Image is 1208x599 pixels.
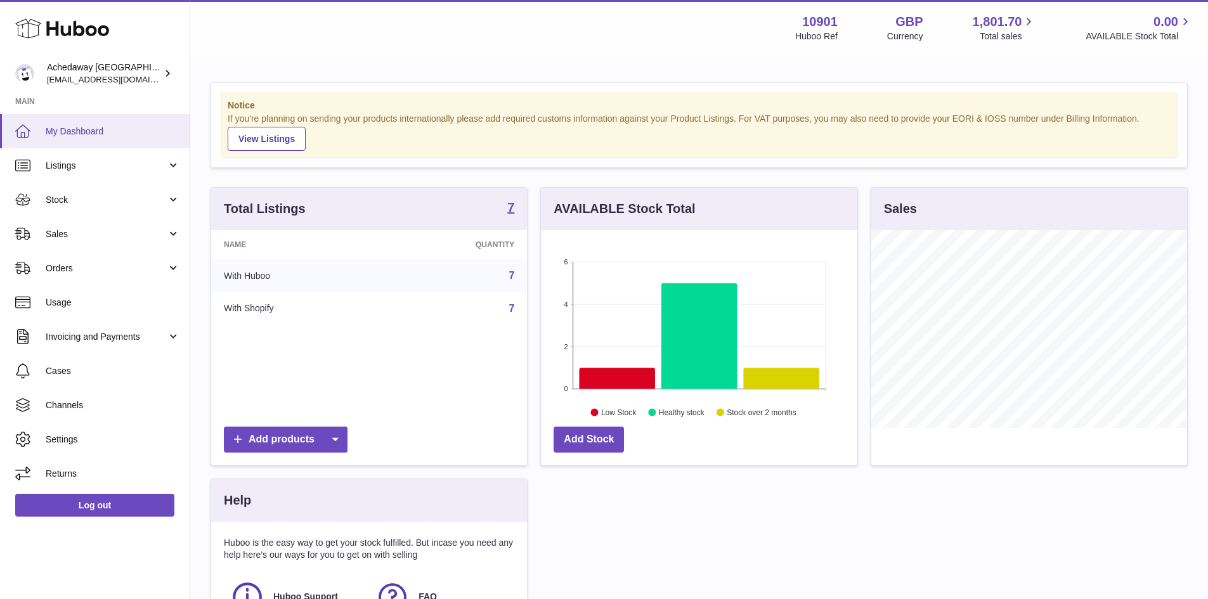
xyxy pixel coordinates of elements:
text: 6 [564,258,568,266]
span: Orders [46,262,167,274]
a: 7 [509,303,514,314]
a: 7 [507,201,514,216]
a: 1,801.70 Total sales [973,13,1037,42]
td: With Huboo [211,259,382,292]
a: 7 [509,270,514,281]
span: Sales [46,228,167,240]
a: Add Stock [554,427,624,453]
th: Quantity [382,230,528,259]
text: Healthy stock [659,408,705,416]
span: Usage [46,297,180,309]
h3: Total Listings [224,200,306,217]
text: Low Stock [601,408,637,416]
span: AVAILABLE Stock Total [1086,30,1193,42]
div: Huboo Ref [795,30,838,42]
th: Name [211,230,382,259]
text: 2 [564,342,568,350]
td: With Shopify [211,292,382,325]
div: If you're planning on sending your products internationally please add required customs informati... [228,113,1171,151]
span: Settings [46,434,180,446]
div: Currency [887,30,923,42]
img: admin@newpb.co.uk [15,64,34,83]
p: Huboo is the easy way to get your stock fulfilled. But incase you need any help here's our ways f... [224,537,514,561]
h3: Sales [884,200,917,217]
span: My Dashboard [46,126,180,138]
a: 0.00 AVAILABLE Stock Total [1086,13,1193,42]
span: Stock [46,194,167,206]
div: Achedaway [GEOGRAPHIC_DATA] [47,61,161,86]
a: Log out [15,494,174,517]
h3: Help [224,492,251,509]
a: Add products [224,427,347,453]
span: 0.00 [1153,13,1178,30]
h3: AVAILABLE Stock Total [554,200,695,217]
strong: GBP [895,13,923,30]
text: 0 [564,385,568,392]
span: Listings [46,160,167,172]
span: Cases [46,365,180,377]
text: Stock over 2 months [727,408,796,416]
span: Total sales [980,30,1036,42]
span: Invoicing and Payments [46,331,167,343]
span: Channels [46,399,180,411]
strong: 7 [507,201,514,214]
strong: 10901 [802,13,838,30]
strong: Notice [228,100,1171,112]
span: 1,801.70 [973,13,1022,30]
a: View Listings [228,127,306,151]
span: [EMAIL_ADDRESS][DOMAIN_NAME] [47,74,186,84]
span: Returns [46,468,180,480]
text: 4 [564,300,568,308]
